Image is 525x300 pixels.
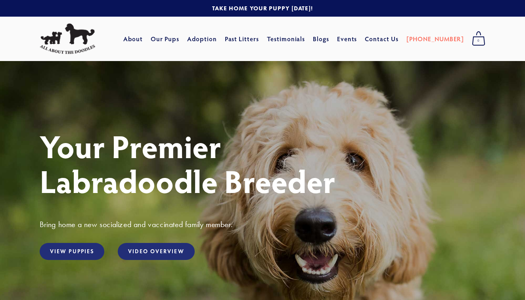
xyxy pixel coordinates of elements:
a: Adoption [187,32,217,46]
a: About [123,32,143,46]
img: All About The Doodles [40,23,95,54]
span: 0 [472,36,485,46]
h3: Bring home a new socialized and vaccinated family member. [40,219,485,229]
a: Testimonials [267,32,305,46]
a: View Puppies [40,243,104,260]
a: Video Overview [118,243,194,260]
a: Past Litters [225,34,259,43]
a: Our Pups [151,32,180,46]
a: 0 items in cart [468,29,489,49]
a: Blogs [313,32,329,46]
h1: Your Premier Labradoodle Breeder [40,128,485,198]
a: Events [337,32,357,46]
a: Contact Us [365,32,399,46]
a: [PHONE_NUMBER] [406,32,464,46]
